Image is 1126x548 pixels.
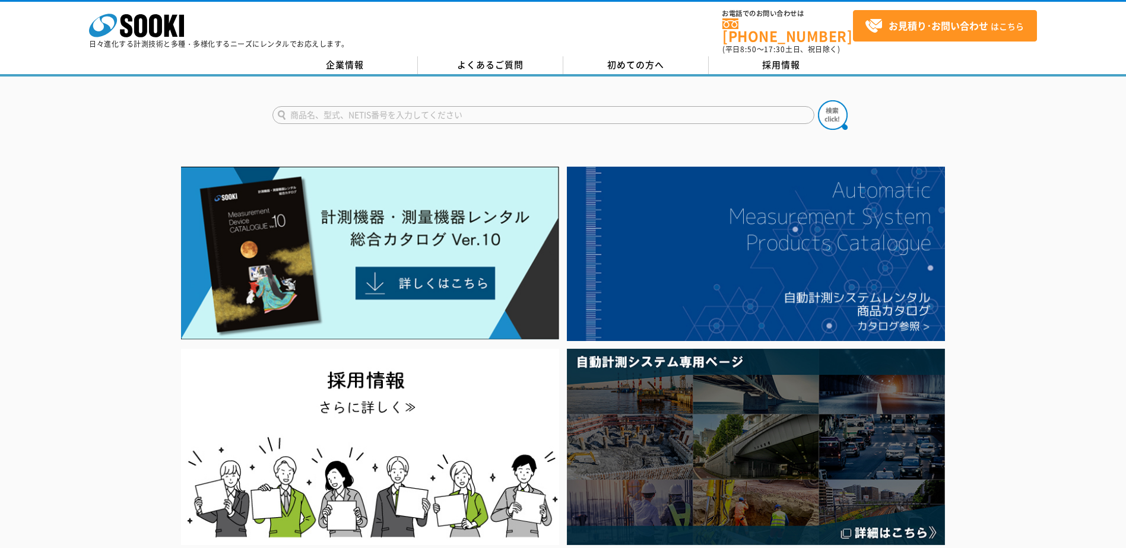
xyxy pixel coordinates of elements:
[722,18,853,43] a: [PHONE_NUMBER]
[567,167,945,341] img: 自動計測システムカタログ
[272,56,418,74] a: 企業情報
[181,349,559,545] img: SOOKI recruit
[89,40,349,47] p: 日々進化する計測技術と多種・多様化するニーズにレンタルでお応えします。
[607,58,664,71] span: 初めての方へ
[181,167,559,340] img: Catalog Ver10
[418,56,563,74] a: よくあるご質問
[853,10,1037,42] a: お見積り･お問い合わせはこちら
[865,17,1024,35] span: はこちら
[740,44,757,55] span: 8:50
[563,56,709,74] a: 初めての方へ
[818,100,848,130] img: btn_search.png
[889,18,988,33] strong: お見積り･お問い合わせ
[567,349,945,545] img: 自動計測システム専用ページ
[272,106,814,124] input: 商品名、型式、NETIS番号を入力してください
[764,44,785,55] span: 17:30
[722,10,853,17] span: お電話でのお問い合わせは
[709,56,854,74] a: 採用情報
[722,44,840,55] span: (平日 ～ 土日、祝日除く)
